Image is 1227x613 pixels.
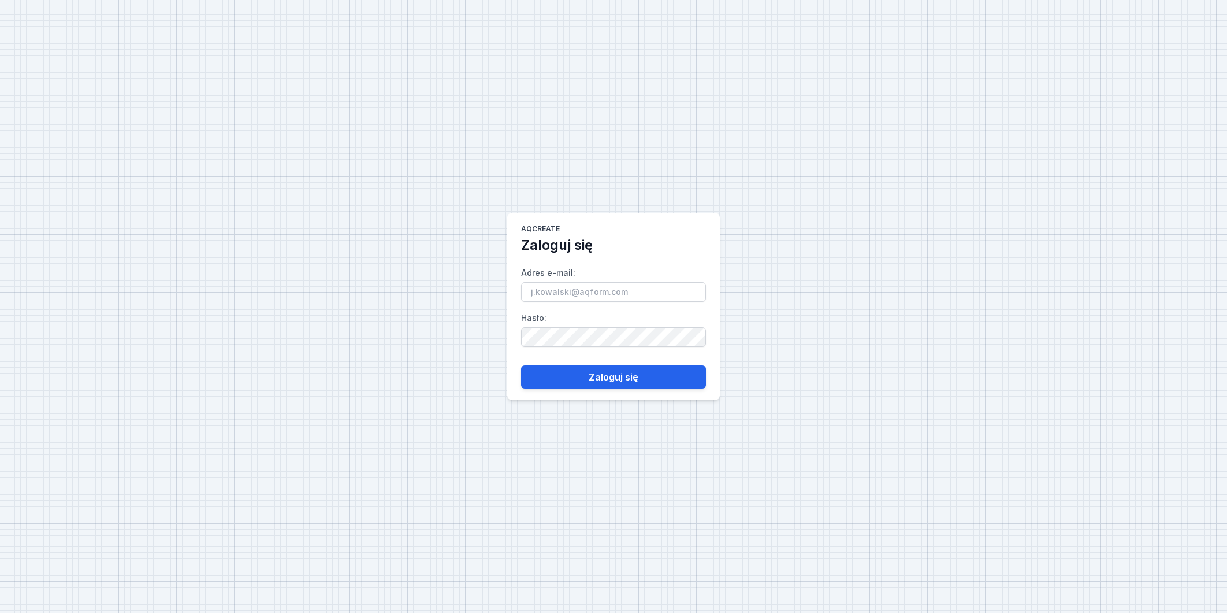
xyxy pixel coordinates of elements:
label: Hasło : [521,309,706,347]
input: Adres e-mail: [521,282,706,302]
input: Hasło: [521,327,706,347]
h1: AQcreate [521,224,560,236]
label: Adres e-mail : [521,264,706,302]
button: Zaloguj się [521,365,706,389]
h2: Zaloguj się [521,236,593,254]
